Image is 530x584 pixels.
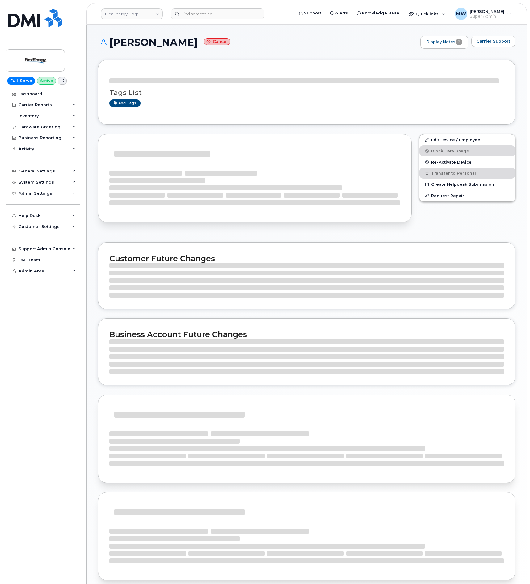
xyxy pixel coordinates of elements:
[419,145,515,156] button: Block Data Usage
[109,330,504,339] h2: Business Account Future Changes
[98,37,417,48] h1: [PERSON_NAME]
[419,168,515,179] button: Transfer to Personal
[109,89,504,97] h3: Tags List
[419,190,515,201] button: Request Repair
[456,39,462,45] span: 2
[109,254,504,263] h2: Customer Future Changes
[419,179,515,190] a: Create Helpdesk Submission
[204,38,230,45] small: Cancel
[431,160,472,164] span: Re-Activate Device
[109,99,141,107] a: Add tags
[471,36,515,47] button: Carrier Support
[419,156,515,168] button: Re-Activate Device
[477,38,510,44] span: Carrier Support
[420,36,468,49] a: Display Notes2
[419,134,515,145] a: Edit Device / Employee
